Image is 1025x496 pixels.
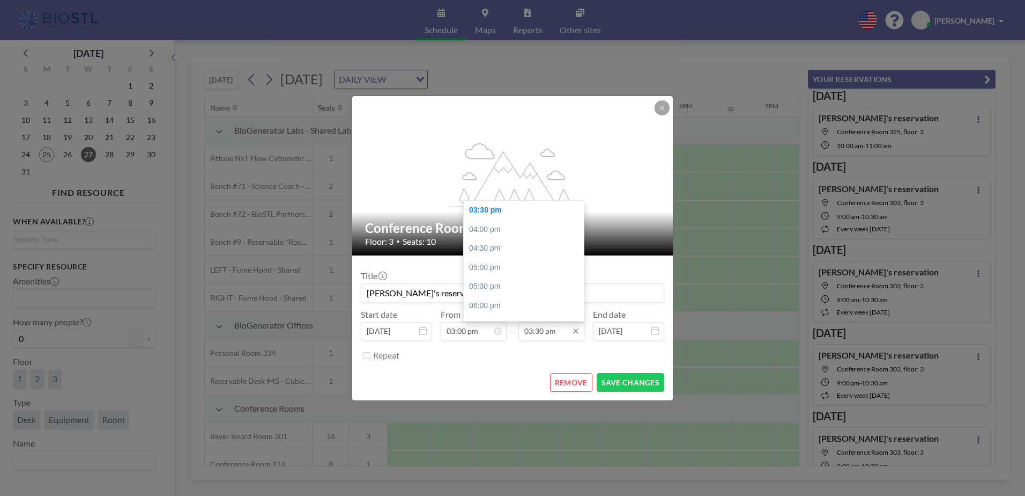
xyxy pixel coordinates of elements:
[464,220,589,239] div: 04:00 pm
[464,315,589,334] div: 06:30 pm
[365,236,393,247] span: Floor: 3
[373,350,399,361] label: Repeat
[403,236,436,247] span: Seats: 10
[464,296,589,316] div: 06:00 pm
[361,309,397,320] label: Start date
[464,277,589,296] div: 05:30 pm
[361,284,664,302] input: (No title)
[464,239,589,258] div: 04:30 pm
[464,201,589,220] div: 03:30 pm
[464,258,589,278] div: 05:00 pm
[441,309,460,320] label: From
[511,313,514,337] span: -
[396,237,400,245] span: •
[361,271,386,281] label: Title
[593,309,626,320] label: End date
[365,220,661,236] h2: Conference Room 325
[550,373,592,392] button: REMOVE
[597,373,664,392] button: SAVE CHANGES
